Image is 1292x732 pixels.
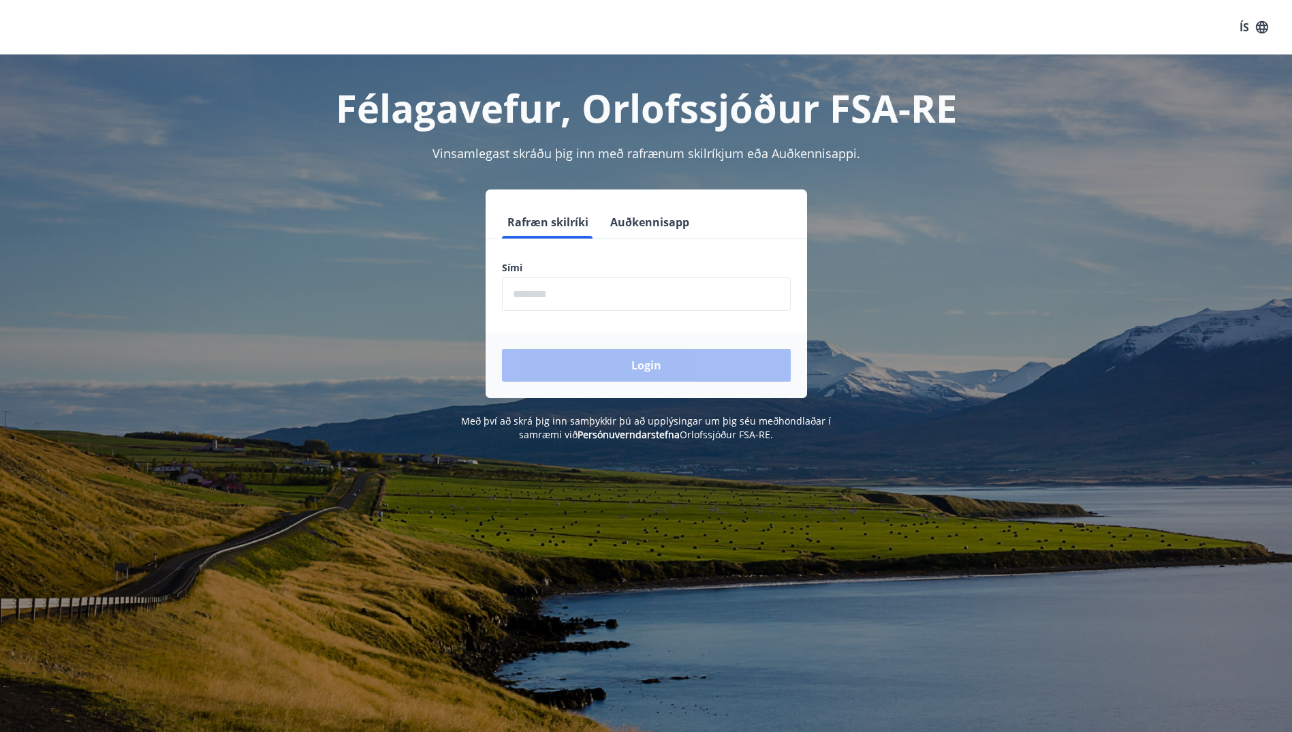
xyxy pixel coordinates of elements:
[461,414,831,441] span: Með því að skrá þig inn samþykkir þú að upplýsingar um þig séu meðhöndlaðar í samræmi við Orlofss...
[605,206,695,239] button: Auðkennisapp
[578,428,680,441] a: Persónuverndarstefna
[1232,15,1276,40] button: ÍS
[502,206,594,239] button: Rafræn skilríki
[432,145,860,162] span: Vinsamlegast skráðu þig inn með rafrænum skilríkjum eða Auðkennisappi.
[172,82,1120,134] h1: Félagavefur, Orlofssjóður FSA-RE
[502,261,791,275] label: Sími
